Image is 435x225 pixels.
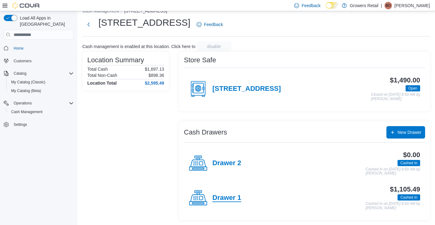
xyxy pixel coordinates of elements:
a: My Catalog (Beta) [9,87,44,95]
h3: Cash Drawers [184,129,227,136]
button: My Catalog (Beta) [6,86,76,95]
span: Catalog [14,71,26,76]
button: Catalog [11,70,29,77]
span: Settings [11,121,74,128]
button: Home [1,43,76,52]
button: My Catalog (Classic) [6,78,76,86]
a: Settings [11,121,29,128]
button: Next [82,18,95,31]
span: Cash Management [11,109,42,114]
span: Customers [14,59,32,64]
h3: $0.00 [403,151,420,159]
span: Operations [11,99,74,107]
h6: Total Non-Cash [87,73,117,78]
button: Operations [1,99,76,108]
p: [PERSON_NAME] [394,2,430,9]
h3: $1,105.49 [390,186,420,193]
p: Cashed In on [DATE] 8:50 AM by [PERSON_NAME] [366,202,420,210]
a: My Catalog (Classic) [9,78,48,86]
span: My Catalog (Classic) [9,78,74,86]
h4: Drawer 1 [212,194,241,202]
button: Cash Management [6,108,76,116]
span: Home [14,46,24,51]
span: Cash Management [9,108,74,116]
div: Ben Dick [385,2,392,9]
button: disable [197,42,231,51]
img: Cova [12,2,40,9]
span: Cashed In [400,160,417,166]
h4: $2,595.49 [145,81,164,86]
a: Cash Management [9,108,45,116]
h3: Store Safe [184,56,216,64]
h3: Location Summary [87,56,144,64]
a: Customers [11,57,34,65]
span: Operations [14,101,32,106]
h4: [STREET_ADDRESS] [212,85,281,93]
button: Operations [11,99,34,107]
button: Settings [1,120,76,129]
p: Closed on [DATE] 8:50 AM by [PERSON_NAME] [371,93,420,101]
p: Cashed In on [DATE] 8:50 AM by [PERSON_NAME] [366,167,420,176]
h3: $1,490.00 [390,77,420,84]
h4: Location Total [87,81,117,86]
a: Home [11,45,26,52]
button: Customers [1,56,76,65]
span: Catalog [11,70,74,77]
span: Open [406,85,420,91]
span: Cashed In [398,160,420,166]
span: My Catalog (Classic) [11,80,46,85]
span: BD [386,2,391,9]
p: Cash management is enabled at this location. Click here to [82,44,195,49]
span: Cashed In [400,195,417,200]
button: Catalog [1,69,76,78]
p: $898.36 [148,73,164,78]
span: Feedback [204,21,223,28]
p: Growers Retail [350,2,379,9]
span: Settings [14,122,27,127]
span: Open [408,86,417,91]
span: Load All Apps in [GEOGRAPHIC_DATA] [17,15,74,27]
span: Feedback [302,2,320,9]
span: Customers [11,57,74,65]
span: Cashed In [398,194,420,201]
nav: Complex example [4,41,74,145]
span: disable [207,43,221,50]
h6: Total Cash [87,67,108,72]
p: | [381,2,382,9]
nav: An example of EuiBreadcrumbs [82,8,430,15]
span: Home [11,44,74,52]
p: $1,697.13 [145,67,164,72]
span: My Catalog (Beta) [9,87,74,95]
h4: Drawer 2 [212,159,241,167]
h1: [STREET_ADDRESS] [98,16,190,29]
button: New Drawer [386,126,425,139]
span: My Catalog (Beta) [11,88,41,93]
a: Feedback [194,18,225,31]
input: Dark Mode [326,2,339,9]
span: New Drawer [398,129,421,135]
